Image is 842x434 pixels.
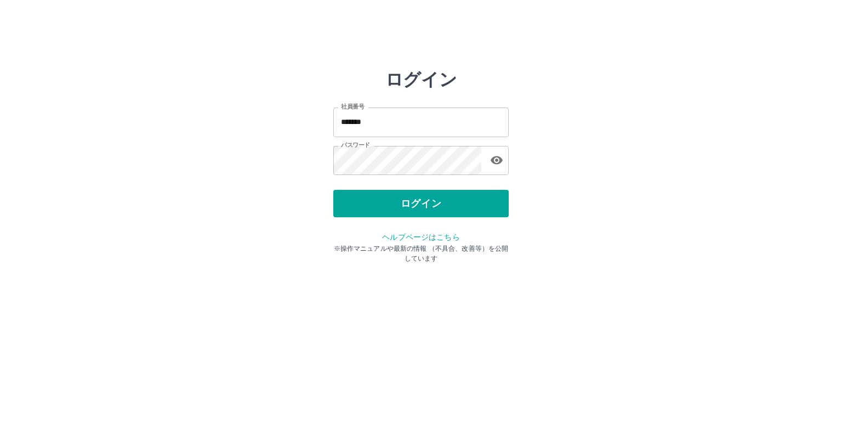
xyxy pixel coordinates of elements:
label: パスワード [341,141,370,149]
h2: ログイン [385,69,457,90]
button: ログイン [333,190,509,217]
a: ヘルプページはこちら [382,233,459,241]
p: ※操作マニュアルや最新の情報 （不具合、改善等）を公開しています [333,244,509,263]
label: 社員番号 [341,103,364,111]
